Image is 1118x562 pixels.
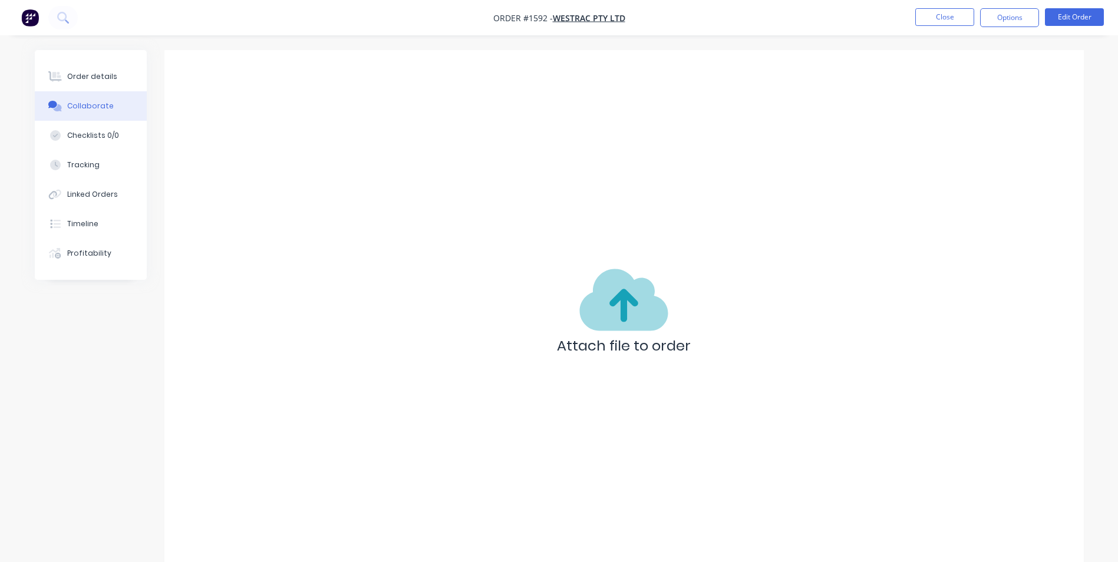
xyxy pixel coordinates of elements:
div: Order details [67,71,117,82]
button: Edit Order [1045,8,1104,26]
button: Checklists 0/0 [35,121,147,150]
div: Checklists 0/0 [67,130,119,141]
div: Linked Orders [67,189,118,200]
button: Linked Orders [35,180,147,209]
img: Factory [21,9,39,27]
p: Attach file to order [557,335,691,356]
div: Tracking [67,160,100,170]
div: Collaborate [67,101,114,111]
button: Timeline [35,209,147,239]
button: Profitability [35,239,147,268]
button: Options [980,8,1039,27]
button: Tracking [35,150,147,180]
div: Timeline [67,219,98,229]
div: Profitability [67,248,111,259]
button: Order details [35,62,147,91]
a: WesTrac Pty Ltd [553,12,625,24]
button: Close [915,8,974,26]
button: Collaborate [35,91,147,121]
span: Order #1592 - [493,12,553,24]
